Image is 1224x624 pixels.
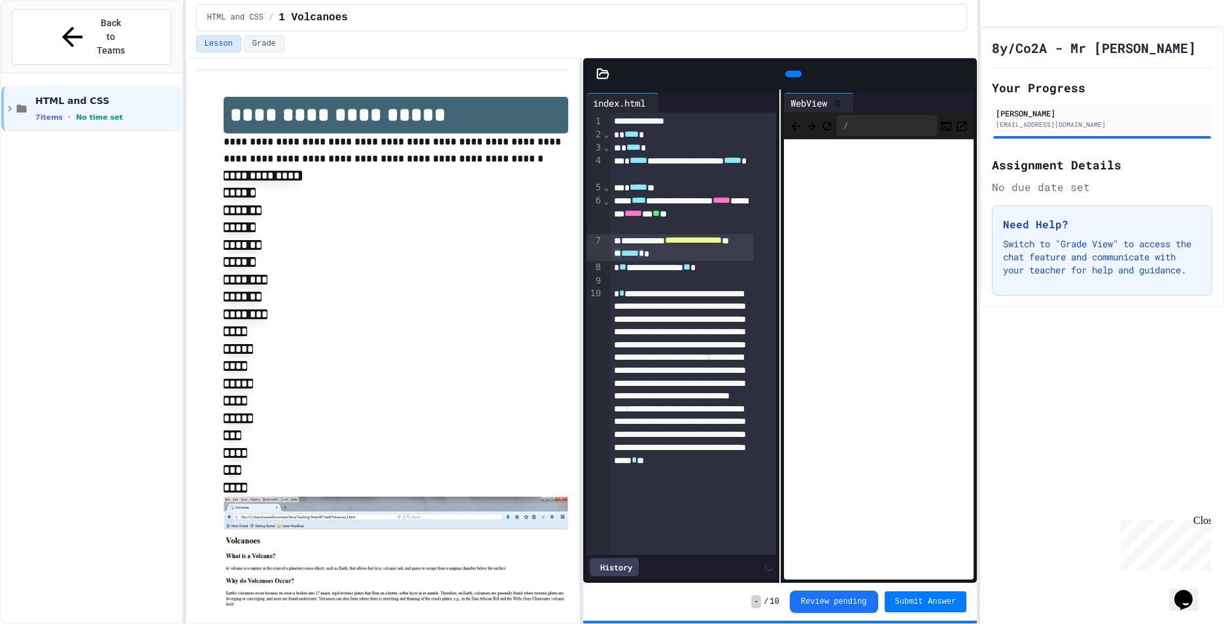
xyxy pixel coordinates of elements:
span: / [764,597,768,607]
button: Lesson [196,35,241,52]
div: 8 [586,261,603,274]
span: Fold line [603,142,609,152]
div: History [590,558,639,576]
button: Submit Answer [885,591,967,612]
div: 7 [586,234,603,261]
div: 4 [586,154,603,181]
div: 6 [586,194,603,234]
button: Refresh [821,118,834,133]
div: 5 [586,181,603,194]
span: Fold line [603,129,609,139]
p: Switch to "Grade View" to access the chat feature and communicate with your teacher for help and ... [1003,237,1201,277]
span: Fold line [603,196,609,206]
span: • [68,112,71,122]
h2: Assignment Details [992,156,1212,174]
iframe: Web Preview [784,139,974,580]
div: Chat with us now!Close [5,5,90,83]
h2: Your Progress [992,78,1212,97]
h1: 8y/Co2A - Mr [PERSON_NAME] [992,39,1196,57]
span: HTML and CSS [207,12,263,23]
div: index.html [586,96,652,110]
div: 9 [586,275,603,288]
button: Console [940,118,953,133]
div: / [836,115,937,136]
iframe: chat widget [1115,515,1211,570]
span: 1 Volcanoes [279,10,348,26]
div: WebView [784,96,834,110]
div: WebView [784,93,854,113]
span: 10 [770,597,779,607]
div: 10 [586,287,603,570]
span: No time set [76,113,123,122]
span: 7 items [35,113,63,122]
div: 3 [586,141,603,154]
span: Forward [805,117,818,133]
div: 2 [586,128,603,141]
button: Grade [244,35,284,52]
span: Back [789,117,802,133]
span: Fold line [603,182,609,192]
span: Submit Answer [895,597,957,607]
div: [PERSON_NAME] [996,107,1208,119]
span: - [751,595,761,608]
div: 1 [586,115,603,128]
button: Back to Teams [12,9,171,65]
span: HTML and CSS [35,95,179,107]
span: / [269,12,273,23]
h3: Need Help? [1003,217,1201,232]
button: Review pending [790,591,878,613]
div: index.html [586,93,659,113]
div: No due date set [992,179,1212,195]
span: Back to Teams [95,16,126,58]
button: Open in new tab [955,118,968,133]
iframe: chat widget [1169,572,1211,611]
div: [EMAIL_ADDRESS][DOMAIN_NAME] [996,120,1208,130]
